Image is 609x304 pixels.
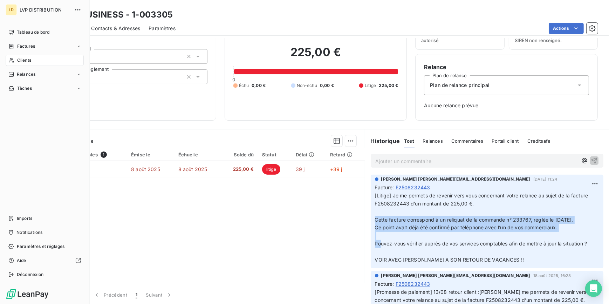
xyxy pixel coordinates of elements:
span: Relances [423,138,443,144]
span: 225,00 € [225,166,254,173]
button: Actions [549,23,584,34]
span: Aide [17,257,26,264]
div: LD [6,4,17,15]
span: [PERSON_NAME] [PERSON_NAME][EMAIL_ADDRESS][DOMAIN_NAME] [381,272,531,279]
span: Commentaires [451,138,484,144]
h6: Relance [424,63,589,71]
span: Échu [239,82,249,89]
span: Aucune relance prévue [424,102,589,109]
span: LVP DISTRIBUTION [20,7,70,13]
span: 18 août 2025, 16:28 [533,273,571,278]
span: Creditsafe [527,138,551,144]
span: F2508232443 [396,184,430,191]
span: Paramètres et réglages [17,243,64,250]
span: 8 août 2025 [131,166,160,172]
span: Imports [17,215,32,222]
span: Portail client [492,138,519,144]
span: Clients [17,57,31,63]
button: Précédent [89,288,131,302]
span: Propriétés Client [56,34,207,43]
div: Solde dû [225,152,254,157]
h6: Historique [365,137,400,145]
span: Relances [17,71,35,77]
span: 1 [101,151,107,158]
span: Facture : [375,280,394,288]
div: Open Intercom Messenger [585,280,602,297]
span: Notifications [16,229,42,236]
span: Facture : [375,184,394,191]
span: Tableau de bord [17,29,49,35]
div: Échue le [178,152,217,157]
span: [DATE] 11:24 [533,177,557,181]
span: 0 [232,77,235,82]
div: Retard [330,152,361,157]
span: Non-échu [297,82,317,89]
span: 1 [136,291,137,298]
span: Déconnexion [17,271,44,278]
span: Plan de relance principal [430,82,490,89]
div: Émise le [131,152,170,157]
div: Délai [296,152,322,157]
h2: 225,00 € [233,45,398,66]
span: Tâches [17,85,32,92]
span: 0,00 € [320,82,334,89]
button: 1 [131,288,142,302]
h3: LCS BUSINESS - 1-003305 [62,8,173,21]
span: Factures [17,43,35,49]
span: [Litige] Je me permets de revenir vers vous concernant votre relance au sujet de la facture F2508... [375,192,590,263]
span: Paramètres [149,25,176,32]
span: +39 j [330,166,342,172]
img: Logo LeanPay [6,289,49,300]
span: 8 août 2025 [178,166,207,172]
div: Statut [262,152,287,157]
span: litige [262,164,280,175]
span: Contacts & Adresses [91,25,140,32]
span: 225,00 € [379,82,398,89]
span: Tout [404,138,415,144]
a: Aide [6,255,84,266]
span: 0,00 € [252,82,266,89]
span: Litige [365,82,376,89]
button: Suivant [142,288,177,302]
span: [PERSON_NAME] [PERSON_NAME][EMAIL_ADDRESS][DOMAIN_NAME] [381,176,531,182]
span: F2508232443 [396,280,430,288]
span: 39 j [296,166,305,172]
